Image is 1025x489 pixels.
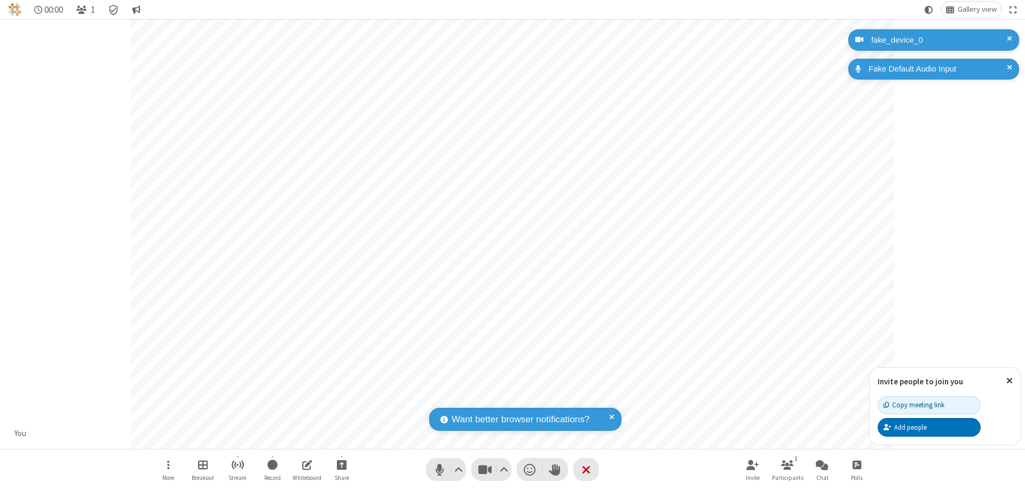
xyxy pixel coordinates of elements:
[806,454,838,485] button: Open chat
[816,475,829,481] span: Chat
[941,2,1001,18] button: Change layout
[878,396,981,414] button: Copy meeting link
[471,458,511,481] button: Stop video (⌘+Shift+V)
[878,418,981,436] button: Add people
[998,368,1021,394] button: Close popover
[884,400,944,410] div: Copy meeting link
[162,475,174,481] span: More
[452,413,589,427] span: Want better browser notifications?
[878,376,963,387] label: Invite people to join you
[958,5,997,14] span: Gallery view
[104,2,124,18] div: Meeting details Encryption enabled
[1005,2,1021,18] button: Fullscreen
[152,454,184,485] button: Open menu
[192,475,214,481] span: Breakout
[91,5,95,15] span: 1
[772,475,803,481] span: Participants
[44,5,63,15] span: 00:00
[264,475,281,481] span: Record
[256,454,288,485] button: Start recording
[865,63,1011,75] div: Fake Default Audio Input
[542,458,568,481] button: Raise hand
[291,454,323,485] button: Open shared whiteboard
[326,454,358,485] button: Start sharing
[851,475,863,481] span: Polls
[30,2,68,18] div: Timer
[426,458,466,481] button: Mute (⌘+Shift+A)
[9,3,21,16] img: QA Selenium DO NOT DELETE OR CHANGE
[452,458,466,481] button: Audio settings
[187,454,219,485] button: Manage Breakout Rooms
[11,428,30,440] div: You
[868,34,1011,46] div: fake_device_0
[517,458,542,481] button: Send a reaction
[792,454,801,463] div: 1
[228,475,247,481] span: Stream
[335,475,349,481] span: Share
[920,2,937,18] button: Using system theme
[293,475,321,481] span: Whiteboard
[771,454,803,485] button: Open participant list
[573,458,599,481] button: End or leave meeting
[222,454,254,485] button: Start streaming
[497,458,511,481] button: Video setting
[72,2,99,18] button: Open participant list
[128,2,145,18] button: Conversation
[746,475,760,481] span: Invite
[737,454,769,485] button: Invite participants (⌘+Shift+I)
[841,454,873,485] button: Open poll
